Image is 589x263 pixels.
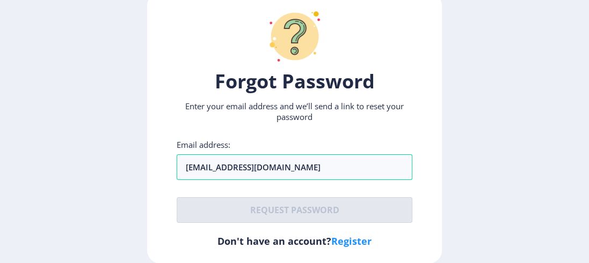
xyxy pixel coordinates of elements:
[263,4,327,69] img: question-mark
[177,101,412,122] p: Enter your email address and we’ll send a link to reset your password
[177,154,412,180] input: Email address
[177,139,230,150] label: Email address:
[177,235,412,247] h6: Don't have an account?
[331,235,372,247] a: Register
[177,69,412,94] h1: Forgot Password
[177,197,412,223] button: Request password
